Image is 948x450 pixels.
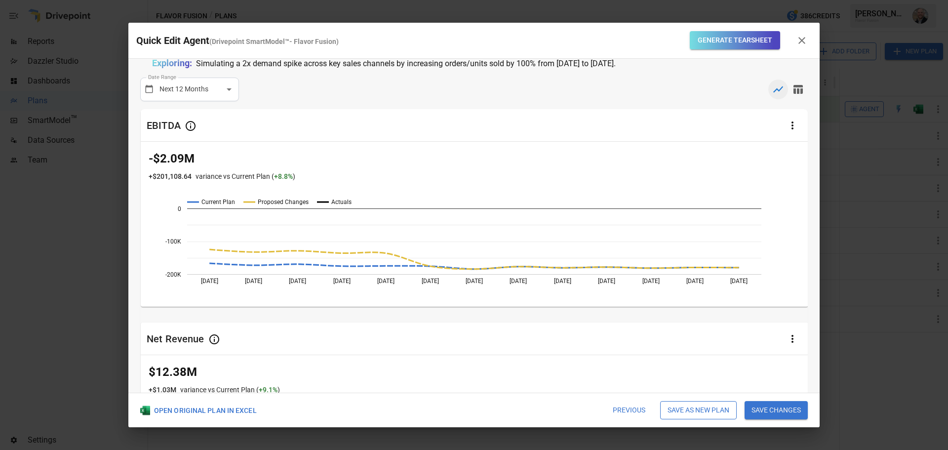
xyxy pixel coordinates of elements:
[686,278,704,285] text: [DATE]
[147,332,204,345] div: Net Revenue
[660,401,737,420] button: Save as new plan
[598,278,615,285] text: [DATE]
[331,199,352,205] text: Actuals
[274,172,293,180] span: + 8.8 %
[259,386,277,394] span: + 9.1 %
[642,278,660,285] text: [DATE]
[201,278,218,285] text: [DATE]
[141,194,801,309] svg: A chart.
[149,150,800,167] p: -$2.09M
[147,119,181,132] div: EBITDA
[377,278,395,285] text: [DATE]
[258,199,309,205] text: Proposed Changes
[140,406,150,415] img: Excel
[209,38,339,45] span: ( Drivepoint SmartModel™- Flavor Fusion )
[165,271,181,278] text: -200K
[180,385,280,395] p: variance vs Current Plan ( )
[196,171,295,182] p: variance vs Current Plan ( )
[422,278,439,285] text: [DATE]
[690,31,780,49] button: Generate Tearsheet
[730,278,748,285] text: [DATE]
[466,278,483,285] text: [DATE]
[606,401,652,420] button: Previous
[140,406,257,415] div: OPEN ORIGINAL PLAN IN EXCEL
[289,278,306,285] text: [DATE]
[149,363,800,381] p: $12.38M
[745,401,808,420] button: Save changes
[201,199,235,205] text: Current Plan
[245,278,262,285] text: [DATE]
[196,57,616,70] p: Simulating a 2x demand spike across key sales channels by increasing orders/units sold by 100% fr...
[165,238,181,245] text: -100K
[333,278,351,285] text: [DATE]
[178,205,181,212] text: 0
[149,385,176,395] p: + $1.03M
[554,278,571,285] text: [DATE]
[510,278,527,285] text: [DATE]
[152,58,192,68] span: Exploring:
[136,35,209,46] span: Quick Edit Agent
[159,84,208,94] p: Next 12 Months
[146,74,178,82] p: Date Range
[149,171,192,182] p: + $201,108.64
